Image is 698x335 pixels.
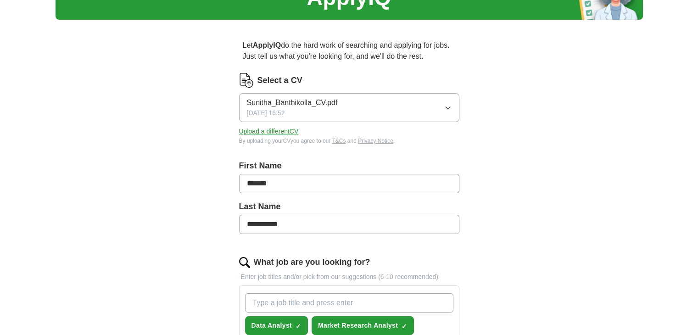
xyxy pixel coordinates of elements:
[239,160,459,172] label: First Name
[247,97,338,108] span: Sunitha_Banthikolla_CV.pdf
[239,93,459,122] button: Sunitha_Banthikolla_CV.pdf[DATE] 16:52
[402,323,407,330] span: ✓
[253,41,281,49] strong: ApplyIQ
[312,316,414,335] button: Market Research Analyst✓
[251,321,292,330] span: Data Analyst
[239,201,459,213] label: Last Name
[239,137,459,145] div: By uploading your CV you agree to our and .
[296,323,301,330] span: ✓
[358,138,393,144] a: Privacy Notice
[257,74,302,87] label: Select a CV
[245,293,453,313] input: Type a job title and press enter
[245,316,308,335] button: Data Analyst✓
[239,257,250,268] img: search.png
[254,256,370,268] label: What job are you looking for?
[318,321,398,330] span: Market Research Analyst
[239,127,299,136] button: Upload a differentCV
[239,272,459,282] p: Enter job titles and/or pick from our suggestions (6-10 recommended)
[247,108,285,118] span: [DATE] 16:52
[239,36,459,66] p: Let do the hard work of searching and applying for jobs. Just tell us what you're looking for, an...
[332,138,346,144] a: T&Cs
[239,73,254,88] img: CV Icon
